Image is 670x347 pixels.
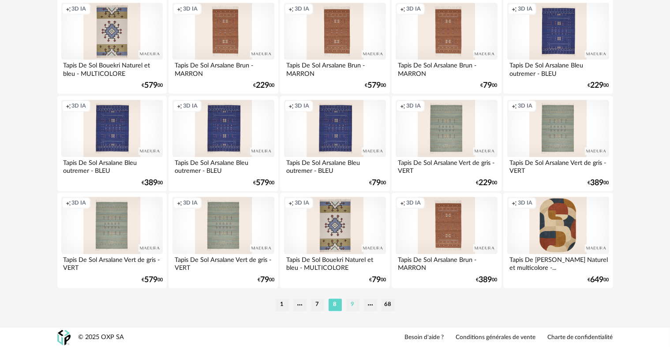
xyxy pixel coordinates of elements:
[591,277,604,283] span: 649
[518,199,532,206] span: 3D IA
[144,277,157,283] span: 579
[311,298,324,311] li: 7
[479,180,492,186] span: 229
[177,199,182,206] span: Creation icon
[295,199,309,206] span: 3D IA
[284,60,386,77] div: Tapis De Sol Arsalane Brun - MARRON
[591,180,604,186] span: 389
[276,298,289,311] li: 1
[382,298,395,311] li: 68
[288,102,294,109] span: Creation icon
[588,82,609,89] div: € 00
[57,330,71,345] img: OXP
[57,193,167,288] a: Creation icon 3D IA Tapis De Sol Arsalane Vert de gris - VERT €57900
[177,5,182,12] span: Creation icon
[183,5,198,12] span: 3D IA
[253,82,274,89] div: € 00
[295,5,309,12] span: 3D IA
[177,102,182,109] span: Creation icon
[588,277,609,283] div: € 00
[256,180,269,186] span: 579
[406,199,421,206] span: 3D IA
[481,82,498,89] div: € 00
[406,102,421,109] span: 3D IA
[183,199,198,206] span: 3D IA
[392,193,501,288] a: Creation icon 3D IA Tapis De Sol Arsalane Brun - MARRON €38900
[288,199,294,206] span: Creation icon
[483,82,492,89] span: 79
[72,199,86,206] span: 3D IA
[372,277,381,283] span: 79
[406,5,421,12] span: 3D IA
[588,180,609,186] div: € 00
[168,96,278,191] a: Creation icon 3D IA Tapis De Sol Arsalane Bleu outremer - BLEU €57900
[512,5,517,12] span: Creation icon
[168,193,278,288] a: Creation icon 3D IA Tapis De Sol Arsalane Vert de gris - VERT €7900
[172,60,274,77] div: Tapis De Sol Arsalane Brun - MARRON
[61,60,163,77] div: Tapis De Sol Bouekri Naturel et bleu - MULTICOLORE
[479,277,492,283] span: 389
[396,157,497,175] div: Tapis De Sol Arsalane Vert de gris - VERT
[476,180,498,186] div: € 00
[507,254,609,272] div: Tapis De [PERSON_NAME] Naturel et multicolore -...
[591,82,604,89] span: 229
[369,277,386,283] div: € 00
[396,60,497,77] div: Tapis De Sol Arsalane Brun - MARRON
[400,5,405,12] span: Creation icon
[66,102,71,109] span: Creation icon
[142,82,163,89] div: € 00
[518,102,532,109] span: 3D IA
[329,298,342,311] li: 8
[400,199,405,206] span: Creation icon
[142,180,163,186] div: € 00
[72,102,86,109] span: 3D IA
[503,96,613,191] a: Creation icon 3D IA Tapis De Sol Arsalane Vert de gris - VERT €38900
[367,82,381,89] span: 579
[372,180,381,186] span: 79
[507,157,609,175] div: Tapis De Sol Arsalane Vert de gris - VERT
[142,277,163,283] div: € 00
[144,180,157,186] span: 389
[256,82,269,89] span: 229
[260,277,269,283] span: 79
[396,254,497,272] div: Tapis De Sol Arsalane Brun - MARRON
[512,102,517,109] span: Creation icon
[405,334,444,342] a: Besoin d'aide ?
[183,102,198,109] span: 3D IA
[476,277,498,283] div: € 00
[392,96,501,191] a: Creation icon 3D IA Tapis De Sol Arsalane Vert de gris - VERT €22900
[503,193,613,288] a: Creation icon 3D IA Tapis De [PERSON_NAME] Naturel et multicolore -... €64900
[365,82,386,89] div: € 00
[518,5,532,12] span: 3D IA
[369,180,386,186] div: € 00
[66,199,71,206] span: Creation icon
[172,157,274,175] div: Tapis De Sol Arsalane Bleu outremer - BLEU
[456,334,536,342] a: Conditions générales de vente
[400,102,405,109] span: Creation icon
[284,157,386,175] div: Tapis De Sol Arsalane Bleu outremer - BLEU
[57,96,167,191] a: Creation icon 3D IA Tapis De Sol Arsalane Bleu outremer - BLEU €38900
[253,180,274,186] div: € 00
[72,5,86,12] span: 3D IA
[280,96,389,191] a: Creation icon 3D IA Tapis De Sol Arsalane Bleu outremer - BLEU €7900
[144,82,157,89] span: 579
[61,157,163,175] div: Tapis De Sol Arsalane Bleu outremer - BLEU
[548,334,613,342] a: Charte de confidentialité
[512,199,517,206] span: Creation icon
[288,5,294,12] span: Creation icon
[79,333,124,342] div: © 2025 OXP SA
[284,254,386,272] div: Tapis De Sol Bouekri Naturel et bleu - MULTICOLORE
[66,5,71,12] span: Creation icon
[172,254,274,272] div: Tapis De Sol Arsalane Vert de gris - VERT
[280,193,389,288] a: Creation icon 3D IA Tapis De Sol Bouekri Naturel et bleu - MULTICOLORE €7900
[346,298,359,311] li: 9
[258,277,274,283] div: € 00
[61,254,163,272] div: Tapis De Sol Arsalane Vert de gris - VERT
[507,60,609,77] div: Tapis De Sol Arsalane Bleu outremer - BLEU
[295,102,309,109] span: 3D IA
